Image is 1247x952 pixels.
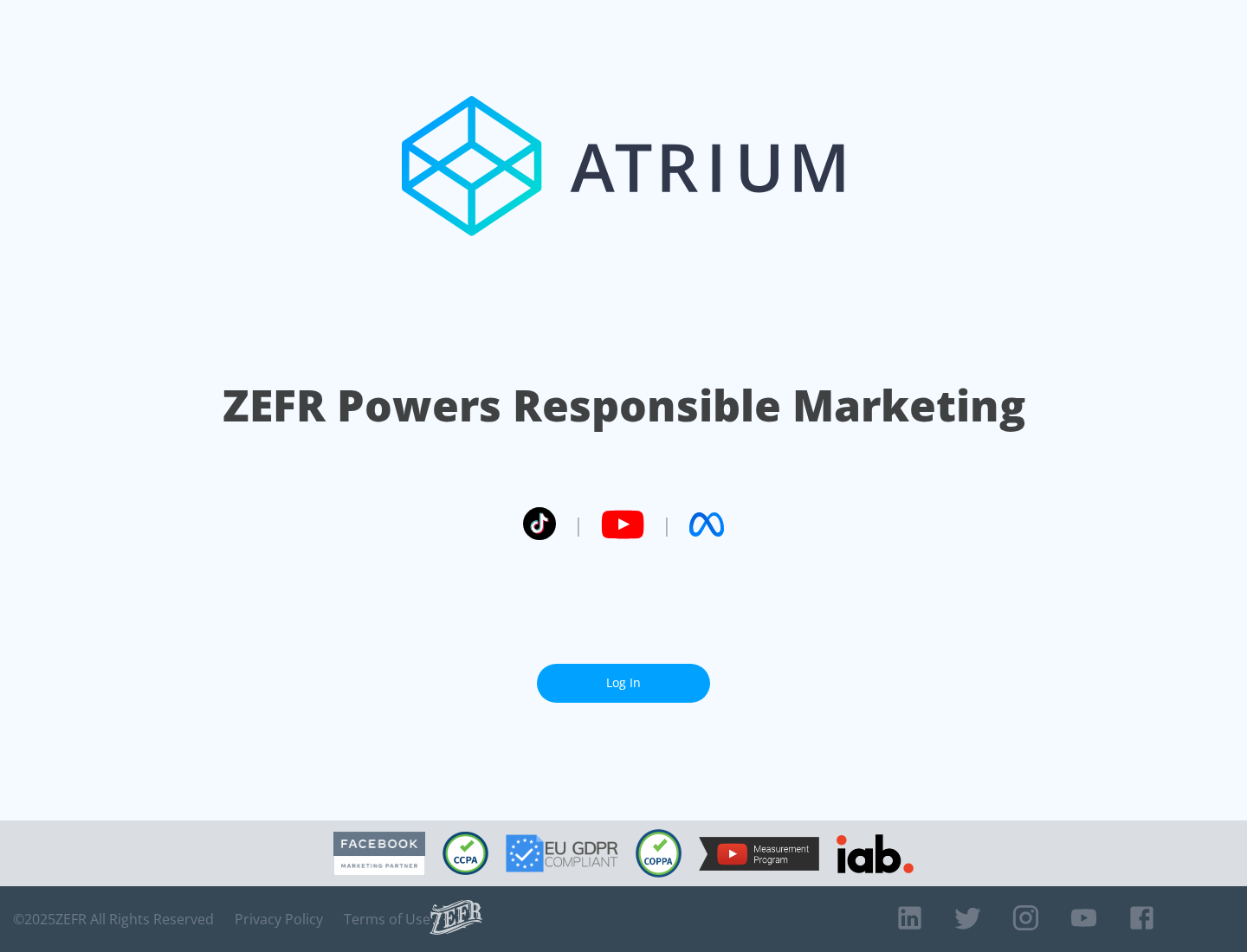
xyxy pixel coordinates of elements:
span: © 2025 ZEFR All Rights Reserved [13,910,214,928]
a: Terms of Use [344,910,430,928]
img: IAB [837,834,914,873]
span: | [573,511,584,537]
img: GDPR Compliant [506,834,618,872]
img: COPPA Compliant [636,829,682,878]
img: CCPA Compliant [443,832,488,875]
h1: ZEFR Powers Responsible Marketing [223,376,1025,435]
a: Log In [537,664,710,703]
span: | [662,511,672,537]
img: YouTube Measurement Program [699,837,819,871]
img: Facebook Marketing Partner [333,832,425,876]
a: Privacy Policy [235,910,323,928]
